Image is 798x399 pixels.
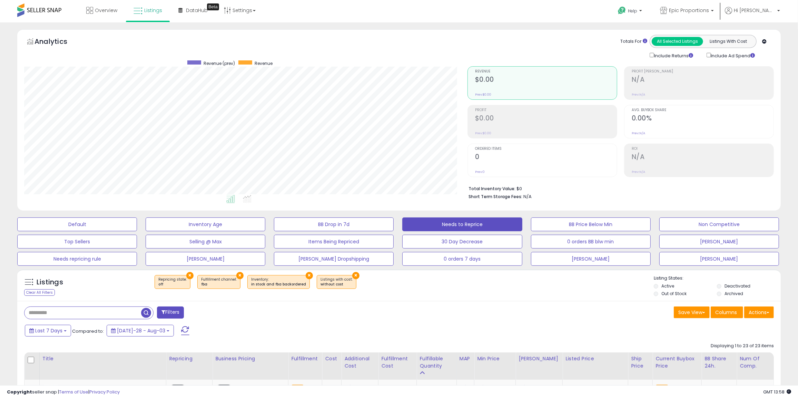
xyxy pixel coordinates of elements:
div: Totals For [620,38,647,45]
div: Additional Cost [344,355,375,370]
div: without cost [321,282,353,287]
button: Top Sellers [17,235,137,249]
div: BB Share 24h. [705,355,734,370]
button: × [236,272,244,279]
div: MAP [460,355,471,362]
button: 30 Day Decrease [402,235,522,249]
button: Filters [157,306,184,319]
label: Active [661,283,674,289]
button: Last 7 Days [25,325,71,337]
div: Tooltip anchor [207,3,219,10]
button: BB Price Below Min [531,217,651,231]
button: [PERSON_NAME] [146,252,265,266]
div: seller snap | | [7,389,120,396]
div: fba [201,282,237,287]
div: Fulfillable Quantity [420,355,453,370]
small: Prev: 0 [475,170,485,174]
span: 2025-08-11 13:58 GMT [763,389,791,395]
span: Overview [95,7,117,14]
button: Selling @ Max [146,235,265,249]
button: × [186,272,194,279]
a: Terms of Use [59,389,88,395]
span: Ordered Items [475,147,617,151]
li: $0 [469,184,769,192]
div: off [158,282,187,287]
a: Help [612,1,649,22]
h2: N/A [632,76,774,85]
button: Save View [674,306,710,318]
small: Prev: $0.00 [475,131,491,135]
button: BB Drop in 7d [274,217,394,231]
div: Business Pricing [215,355,285,362]
span: Listings with cost : [321,277,353,287]
h2: $0.00 [475,76,617,85]
span: Profit [475,108,617,112]
button: Non Competitive [659,217,779,231]
span: ROI [632,147,774,151]
button: All Selected Listings [652,37,703,46]
span: Revenue [475,70,617,74]
div: Num of Comp. [740,355,771,370]
h2: N/A [632,153,774,162]
h5: Listings [37,278,63,287]
div: Fulfillment Cost [381,355,414,370]
button: Items Being Repriced [274,235,394,249]
b: Total Inventory Value: [469,186,515,192]
span: Epic Proportions [669,7,709,14]
div: Min Price [477,355,513,362]
div: Displaying 1 to 23 of 23 items [711,343,774,349]
button: Needs repricing rule [17,252,137,266]
button: [PERSON_NAME] [659,235,779,249]
span: Last 7 Days [35,327,62,334]
span: Inventory : [251,277,306,287]
div: Clear All Filters [24,289,55,296]
button: 0 orders 7 days [402,252,522,266]
i: Get Help [618,6,626,15]
b: Short Term Storage Fees: [469,194,522,199]
h2: 0.00% [632,114,774,124]
span: Profit [PERSON_NAME] [632,70,774,74]
span: Columns [715,309,737,316]
div: Ship Price [631,355,650,370]
div: Title [42,355,163,362]
button: [DATE]-28 - Aug-03 [107,325,174,337]
button: 0 orders BB blw min [531,235,651,249]
div: Current Buybox Price [656,355,699,370]
label: Out of Stock [661,291,687,296]
button: Needs to Reprice [402,217,522,231]
div: Include Ad Spend [701,51,766,59]
h5: Analytics [35,37,81,48]
button: × [306,272,313,279]
small: Prev: N/A [632,93,645,97]
button: [PERSON_NAME] Dropshipping [274,252,394,266]
span: Fulfillment channel : [201,277,237,287]
div: Listed Price [565,355,625,362]
small: Prev: N/A [632,170,645,174]
span: [DATE]-28 - Aug-03 [117,327,165,334]
small: Prev: $0.00 [475,93,491,97]
span: Avg. Buybox Share [632,108,774,112]
h2: 0 [475,153,617,162]
a: Hi [PERSON_NAME] [725,7,780,22]
button: [PERSON_NAME] [659,252,779,266]
a: Privacy Policy [89,389,120,395]
div: Cost [325,355,338,362]
div: Repricing [169,355,209,362]
button: [PERSON_NAME] [531,252,651,266]
h2: $0.00 [475,114,617,124]
small: Prev: N/A [632,131,645,135]
span: Compared to: [72,328,104,334]
div: Include Returns [644,51,701,59]
button: Inventory Age [146,217,265,231]
span: N/A [523,193,532,200]
div: in stock and fba backordered [251,282,306,287]
span: Revenue (prev) [204,60,235,66]
span: Help [628,8,637,14]
span: Hi [PERSON_NAME] [734,7,775,14]
span: Revenue [255,60,273,66]
button: Actions [744,306,774,318]
label: Archived [725,291,743,296]
button: Listings With Cost [703,37,754,46]
button: × [352,272,359,279]
span: Listings [144,7,162,14]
